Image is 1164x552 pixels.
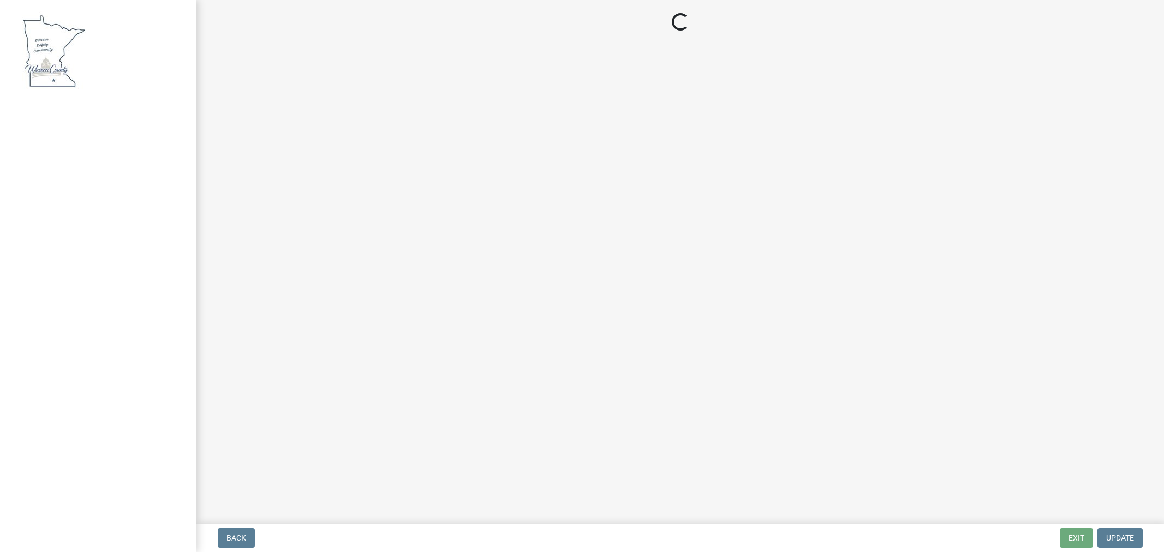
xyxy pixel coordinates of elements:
[1060,528,1093,548] button: Exit
[218,528,255,548] button: Back
[226,533,246,542] span: Back
[22,11,86,89] img: Waseca County, Minnesota
[1097,528,1143,548] button: Update
[1106,533,1134,542] span: Update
